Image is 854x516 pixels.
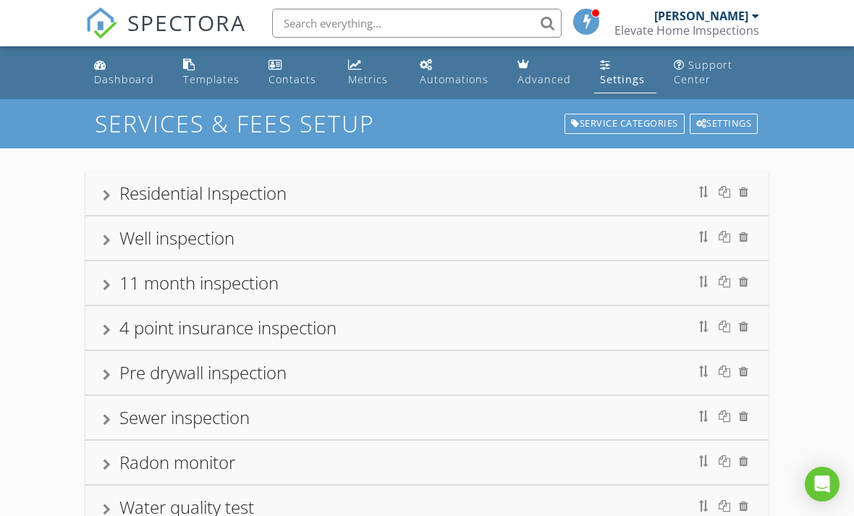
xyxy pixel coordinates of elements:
a: Automations (Basic) [414,52,499,93]
span: SPECTORA [127,7,246,38]
div: Templates [183,72,240,86]
h1: SERVICES & FEES SETUP [95,111,759,136]
a: SPECTORA [85,20,246,50]
a: Dashboard [88,52,166,93]
div: Elevate Home Imspections [614,23,759,38]
div: Open Intercom Messenger [805,467,840,502]
div: Well inspection [119,226,234,250]
div: Pre drywall inspection [119,360,287,384]
a: Service Categories [563,112,686,135]
div: Support Center [674,58,732,86]
a: Support Center [668,52,766,93]
a: Templates [177,52,251,93]
div: Contacts [269,72,316,86]
div: Service Categories [565,114,685,134]
div: 4 point insurance inspection [119,316,337,339]
div: [PERSON_NAME] [654,9,748,23]
div: Settings [690,114,758,134]
a: Metrics [342,52,403,93]
div: Automations [420,72,489,86]
div: Dashboard [94,72,154,86]
a: Advanced [512,52,583,93]
img: The Best Home Inspection Software - Spectora [85,7,117,39]
div: Sewer inspection [119,405,250,429]
div: Radon monitor [119,450,235,474]
div: Advanced [517,72,571,86]
a: Settings [594,52,656,93]
div: Settings [600,72,645,86]
input: Search everything... [272,9,562,38]
a: Settings [688,112,760,135]
div: Metrics [348,72,388,86]
a: Contacts [263,52,331,93]
div: Residential Inspection [119,181,287,205]
div: 11 month inspection [119,271,279,295]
